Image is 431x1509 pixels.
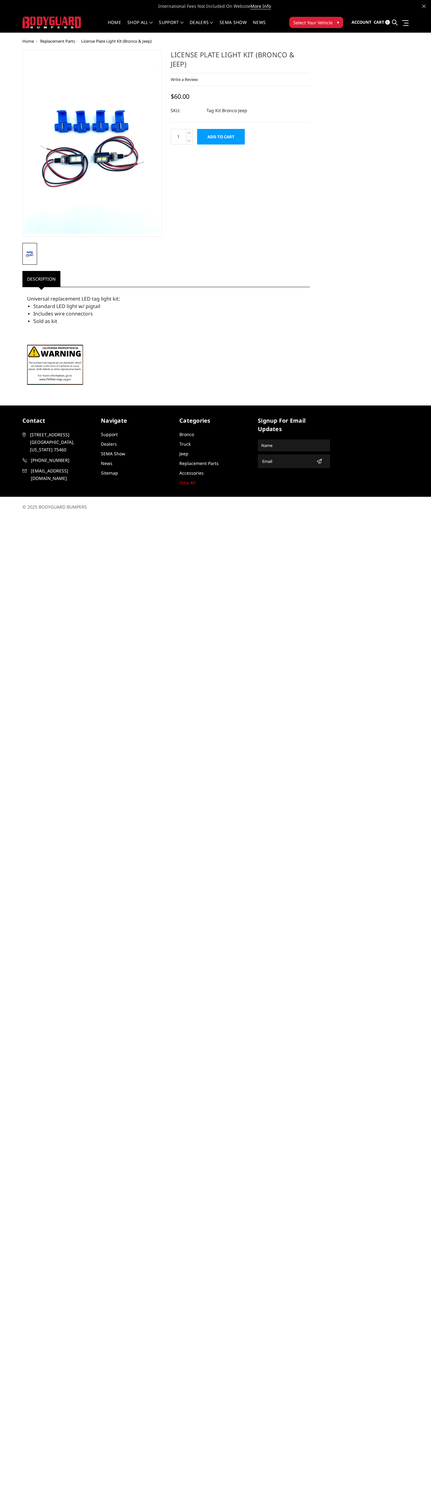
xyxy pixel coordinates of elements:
[27,295,120,302] span: Universal replacement LED tag light kit:
[206,105,247,116] dd: Tag Kit Bronco-Jeep
[258,416,330,433] h5: signup for email updates
[101,416,173,425] h5: Navigate
[22,271,60,287] a: Description
[24,53,160,234] img: License Plate Light Kit (Bronco & Jeep)
[374,14,390,31] a: Cart 0
[220,20,247,32] a: SEMA Show
[101,470,118,476] a: Sitemap
[171,92,189,101] span: $60.00
[197,129,245,145] input: Add to Cart
[171,50,310,73] h1: License Plate Light Kit (Bronco & Jeep)
[260,456,314,466] input: Email
[108,20,121,32] a: Home
[30,431,93,453] span: [STREET_ADDRESS] [GEOGRAPHIC_DATA], [US_STATE] 75460
[179,480,196,486] a: View All
[253,20,266,32] a: News
[171,77,198,82] a: Write a Review
[22,50,162,237] a: License Plate Light Kit (Bronco & Jeep)
[179,460,219,466] a: Replacement Parts
[179,451,188,457] a: Jeep
[179,441,191,447] a: Truck
[250,3,271,9] a: More Info
[22,457,95,464] a: [PHONE_NUMBER]
[337,19,339,26] span: ▾
[352,19,372,25] span: Account
[179,470,204,476] a: Accessories
[159,20,183,32] a: Support
[81,38,152,44] span: License Plate Light Kit (Bronco & Jeep)
[259,440,329,450] input: Name
[33,318,57,325] span: Sold as kit
[31,457,94,464] span: [PHONE_NUMBER]
[22,467,95,482] a: [EMAIL_ADDRESS][DOMAIN_NAME]
[352,14,372,31] a: Account
[101,431,118,437] a: Support
[22,17,82,28] img: BODYGUARD BUMPERS
[22,416,95,425] h5: contact
[24,247,35,261] img: License Plate Light Kit (Bronco & Jeep)
[190,20,213,32] a: Dealers
[101,451,125,457] a: SEMA Show
[179,416,252,425] h5: Categories
[374,19,384,25] span: Cart
[33,303,100,310] span: Standard LED light w/ pigtail
[31,467,94,482] span: [EMAIL_ADDRESS][DOMAIN_NAME]
[179,431,194,437] a: Bronco
[293,19,333,26] span: Select Your Vehicle
[40,38,75,44] a: Replacement Parts
[289,17,343,28] button: Select Your Vehicle
[385,20,390,25] span: 0
[22,504,87,510] span: © 2025 BODYGUARD BUMPERS
[22,38,34,44] a: Home
[127,20,153,32] a: shop all
[33,310,93,317] span: Includes wire connectors
[101,441,117,447] a: Dealers
[101,460,112,466] a: News
[171,105,202,116] dt: SKU:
